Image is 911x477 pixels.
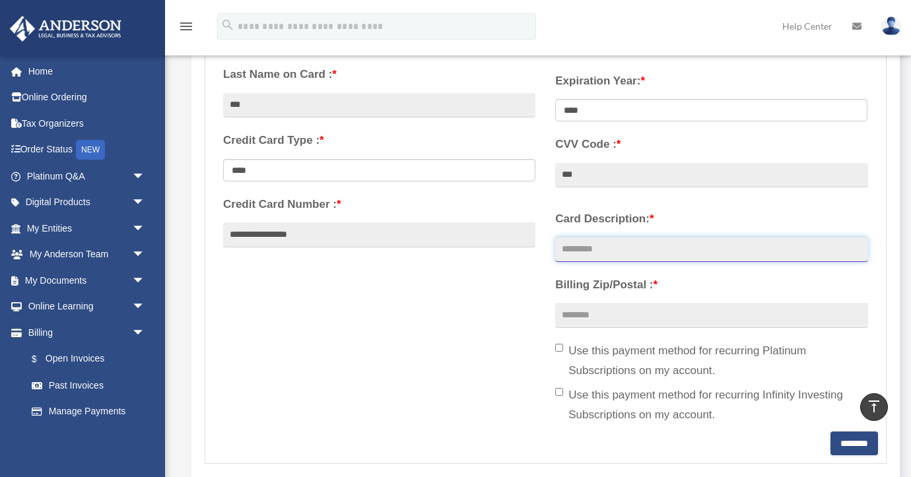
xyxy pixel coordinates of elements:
a: Manage Payments [18,398,158,425]
a: Events Calendar [9,424,165,451]
a: vertical_align_top [860,393,888,421]
a: My Entitiesarrow_drop_down [9,215,165,241]
a: Home [9,58,165,84]
label: Credit Card Number : [223,195,535,214]
a: Online Learningarrow_drop_down [9,294,165,320]
label: Card Description: [555,209,867,229]
i: search [220,18,235,32]
a: menu [178,23,194,34]
a: Online Ordering [9,84,165,111]
label: Use this payment method for recurring Infinity Investing Subscriptions on my account. [555,385,867,425]
span: $ [39,351,46,367]
label: Credit Card Type : [223,131,535,150]
span: arrow_drop_down [132,294,158,321]
span: arrow_drop_down [132,215,158,242]
a: Past Invoices [18,372,165,398]
input: Use this payment method for recurring Platinum Subscriptions on my account. [555,344,563,352]
img: Anderson Advisors Platinum Portal [6,16,125,42]
a: Tax Organizers [9,110,165,137]
a: Order StatusNEW [9,137,165,164]
a: Digital Productsarrow_drop_down [9,189,165,216]
label: Expiration Year: [555,71,867,91]
span: arrow_drop_down [132,241,158,269]
a: Billingarrow_drop_down [9,319,165,346]
span: arrow_drop_down [132,267,158,294]
label: CVV Code : [555,135,867,154]
a: My Anderson Teamarrow_drop_down [9,241,165,268]
a: $Open Invoices [18,346,165,373]
label: Last Name on Card : [223,65,535,84]
div: NEW [76,140,105,160]
i: vertical_align_top [866,398,882,414]
label: Use this payment method for recurring Platinum Subscriptions on my account. [555,341,867,381]
span: arrow_drop_down [132,189,158,216]
label: Billing Zip/Postal : [555,275,867,295]
span: arrow_drop_down [132,319,158,346]
img: User Pic [881,16,901,36]
input: Use this payment method for recurring Infinity Investing Subscriptions on my account. [555,388,563,396]
span: arrow_drop_down [132,163,158,190]
a: Platinum Q&Aarrow_drop_down [9,163,165,189]
a: My Documentsarrow_drop_down [9,267,165,294]
i: menu [178,18,194,34]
